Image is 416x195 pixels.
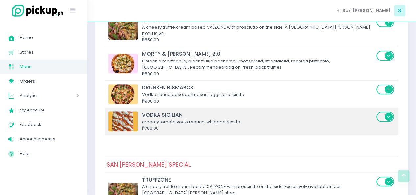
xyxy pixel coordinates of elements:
[108,20,138,40] img: TRUFFZONE
[105,80,398,108] td: DRUNKEN BISMARCKDRUNKEN BISMARCKVodka sauce base, parmesan, eggs, prosciutto₱900.00
[142,71,374,77] div: ₱800.00
[142,119,374,125] div: creamy tomato vodka sauce, whipped ricotta
[20,48,79,57] span: Stores
[142,176,374,183] div: TRUFFZONE
[105,159,192,170] span: SAN [PERSON_NAME] SPECIAL
[142,37,374,43] div: ₱850.00
[394,5,405,16] span: S
[142,98,374,105] div: ₱900.00
[20,62,79,71] span: Menu
[8,4,64,18] img: logo
[336,7,341,14] span: Hi,
[108,111,138,131] img: VODKA SICILIAN
[20,106,79,114] span: My Account
[105,13,398,47] td: TRUFFZONETRUFFZONEA cheesy truffle cream based CALZONE with prosciutto on the side. A [GEOGRAPHIC...
[108,84,138,104] img: DRUNKEN BISMARCK
[105,47,398,80] td: MORTY & ELLA 2.0MORTY & [PERSON_NAME] 2.0Pistachio mortadella, black truffle bechamel, mozzarella...
[20,91,58,100] span: Analytics
[20,34,79,42] span: Home
[342,7,391,14] span: San [PERSON_NAME]
[105,108,398,134] td: VODKA SICILIANVODKA SICILIANcreamy tomato vodka sauce, whipped ricotta₱700.00
[20,120,79,129] span: Feedback
[142,84,374,91] div: DRUNKEN BISMARCK
[20,135,79,143] span: Announcements
[108,54,138,73] img: MORTY & ELLA 2.0
[142,24,374,37] div: A cheesy truffle cream based CALZONE with prosciutto on the side. A [GEOGRAPHIC_DATA][PERSON_NAME...
[20,149,79,158] span: Help
[142,111,374,119] div: VODKA SICILIAN
[20,77,79,85] span: Orders
[142,91,374,98] div: Vodka sauce base, parmesan, eggs, prosciutto
[142,58,374,71] div: Pistachio mortadella, black truffle bechamel, mozzarella, straciatella, roasted pistachio, [GEOGR...
[142,50,374,58] div: MORTY & [PERSON_NAME] 2.0
[142,125,374,132] div: ₱700.00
